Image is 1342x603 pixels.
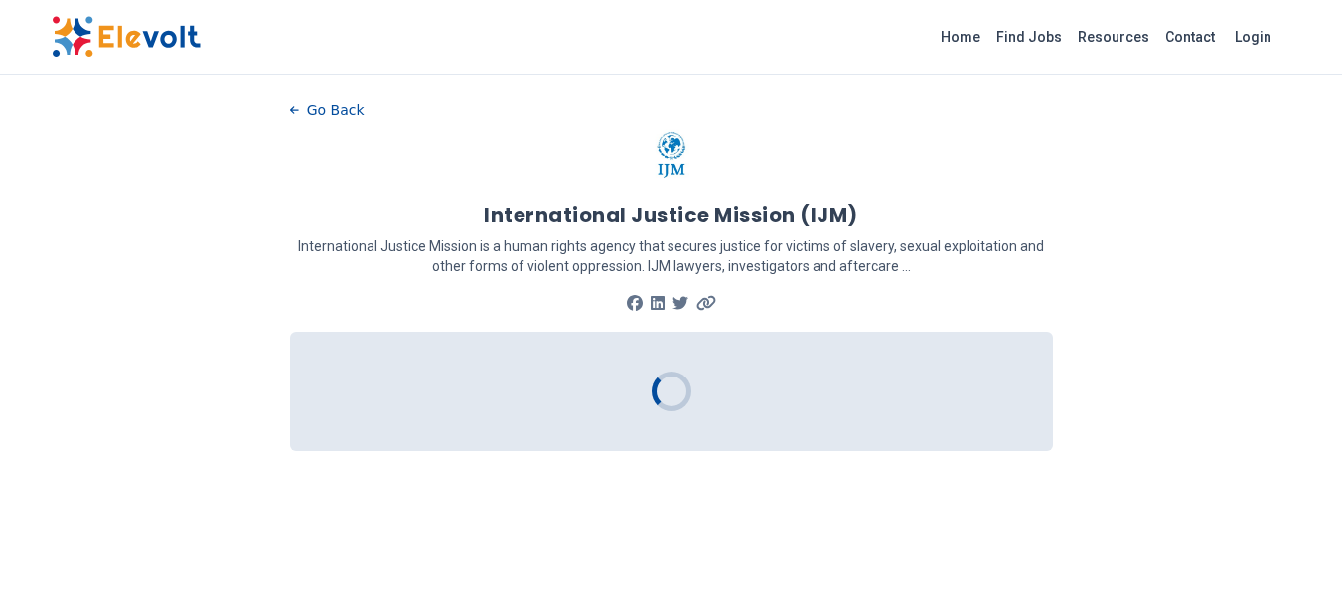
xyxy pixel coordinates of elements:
a: Contact [1157,21,1223,53]
a: Login [1223,17,1283,57]
a: Resources [1070,21,1157,53]
a: Home [933,21,988,53]
a: Find Jobs [988,21,1070,53]
div: Loading... [652,372,691,411]
p: International Justice Mission is a human rights agency that secures justice for victims of slaver... [290,236,1053,276]
img: Elevolt [52,16,201,58]
img: International Justice Mission (IJM) [642,125,699,185]
button: Go Back [290,95,365,125]
h1: International Justice Mission (IJM) [484,201,858,228]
